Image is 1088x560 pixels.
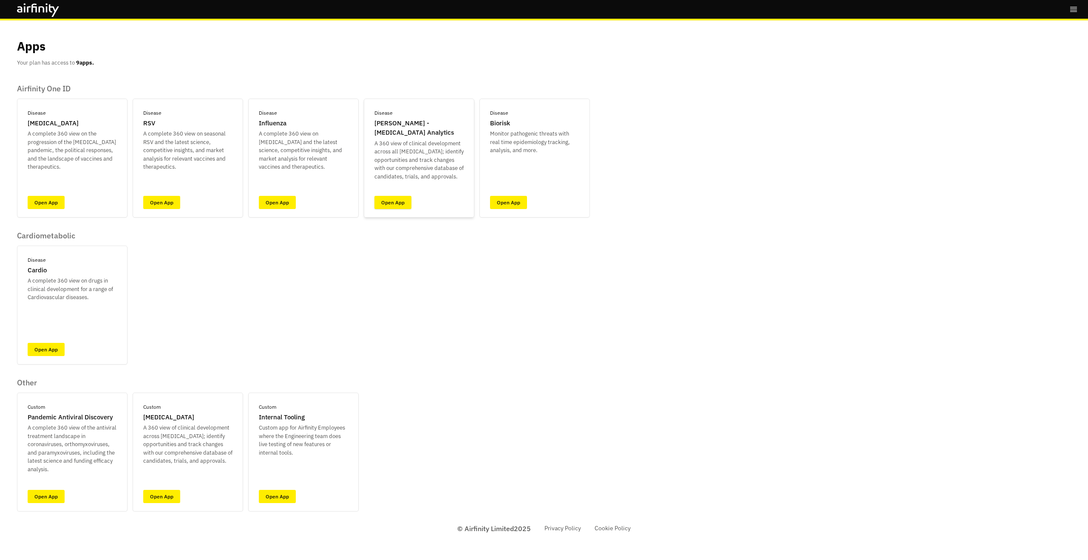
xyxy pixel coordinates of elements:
[259,196,296,209] a: Open App
[28,403,45,411] p: Custom
[28,490,65,503] a: Open App
[259,109,277,117] p: Disease
[259,403,276,411] p: Custom
[490,196,527,209] a: Open App
[544,524,581,533] a: Privacy Policy
[143,196,180,209] a: Open App
[76,59,94,66] b: 9 apps.
[28,130,117,171] p: A complete 360 view on the progression of the [MEDICAL_DATA] pandemic, the political responses, a...
[28,343,65,356] a: Open App
[259,490,296,503] a: Open App
[28,413,113,422] p: Pandemic Antiviral Discovery
[374,119,464,138] p: [PERSON_NAME] - [MEDICAL_DATA] Analytics
[143,109,161,117] p: Disease
[143,403,161,411] p: Custom
[17,84,590,93] p: Airfinity One ID
[28,119,79,128] p: [MEDICAL_DATA]
[28,424,117,473] p: A complete 360 view of the antiviral treatment landscape in coronaviruses, orthomyxoviruses, and ...
[457,523,531,534] p: © Airfinity Limited 2025
[374,196,411,209] a: Open App
[17,59,94,67] p: Your plan has access to
[143,130,232,171] p: A complete 360 view on seasonal RSV and the latest science, competitive insights, and market anal...
[259,119,286,128] p: Influenza
[17,378,359,387] p: Other
[490,109,508,117] p: Disease
[28,256,46,264] p: Disease
[28,266,47,275] p: Cardio
[28,109,46,117] p: Disease
[28,196,65,209] a: Open App
[17,231,127,240] p: Cardiometabolic
[17,37,45,55] p: Apps
[143,413,194,422] p: [MEDICAL_DATA]
[143,424,232,465] p: A 360 view of clinical development across [MEDICAL_DATA]; identify opportunities and track change...
[143,490,180,503] a: Open App
[374,109,393,117] p: Disease
[259,413,305,422] p: Internal Tooling
[259,130,348,171] p: A complete 360 view on [MEDICAL_DATA] and the latest science, competitive insights, and market an...
[374,139,464,181] p: A 360 view of clinical development across all [MEDICAL_DATA]; identify opportunities and track ch...
[490,130,579,155] p: Monitor pathogenic threats with real time epidemiology tracking, analysis, and more.
[28,277,117,302] p: A complete 360 view on drugs in clinical development for a range of Cardiovascular diseases.
[490,119,510,128] p: Biorisk
[259,424,348,457] p: Custom app for Airfinity Employees where the Engineering team does live testing of new features o...
[595,524,631,533] a: Cookie Policy
[143,119,155,128] p: RSV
